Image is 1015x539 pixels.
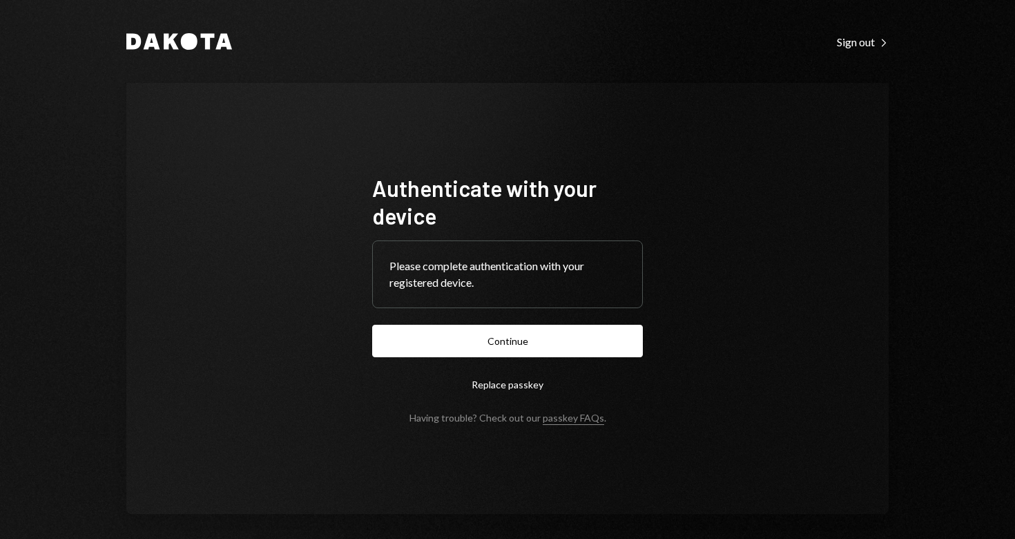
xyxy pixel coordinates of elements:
button: Replace passkey [372,368,643,401]
div: Having trouble? Check out our . [409,412,606,424]
a: Sign out [837,34,889,49]
button: Continue [372,325,643,357]
div: Sign out [837,35,889,49]
div: Please complete authentication with your registered device. [389,258,626,291]
a: passkey FAQs [543,412,604,425]
h1: Authenticate with your device [372,174,643,229]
